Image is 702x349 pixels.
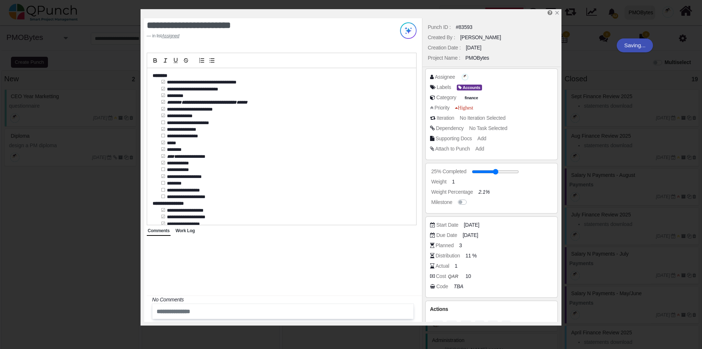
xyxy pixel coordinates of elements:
[469,125,507,131] span: No Task Selected
[436,135,472,142] div: Supporting Docs
[436,231,457,239] div: Due Date
[452,178,455,186] span: 1
[431,188,473,196] div: Weight Percentage
[436,125,464,132] div: Dependency
[463,231,478,239] span: [DATE]
[434,104,449,112] div: Priority
[148,228,170,233] span: Comments
[554,10,560,15] svg: x
[475,146,484,152] span: Add
[431,178,447,186] div: Weight
[400,22,417,39] img: Try writing with AI
[436,242,453,249] div: Planned
[431,198,452,206] div: Milestone
[448,274,458,279] b: QAR
[488,320,498,332] button: Copy Link
[433,320,443,332] button: Split
[447,320,457,332] button: Move
[147,33,370,39] footer: in list
[152,297,184,302] i: No Comments
[428,54,460,62] div: Project Name :
[466,272,471,280] span: 10
[461,320,471,332] button: Copy
[457,83,482,91] span: <div><span class="badge badge-secondary" style="background-color: #653294"> <i class="fa fa-tag p...
[466,44,481,52] div: [DATE]
[455,105,473,110] span: Highest
[463,95,479,101] span: finance
[457,85,482,91] span: Accounts
[428,44,461,52] div: Creation Date :
[460,34,501,41] div: [PERSON_NAME]
[554,10,560,16] a: x
[428,34,455,41] div: Created By :
[162,33,179,38] u: Assigned
[162,33,179,38] cite: Source Title
[617,38,653,52] div: Saving...
[478,189,490,195] i: 2.1%
[455,262,458,270] span: 1
[437,83,451,91] div: Labels
[502,320,511,332] button: History
[436,283,448,290] div: Code
[436,94,456,101] div: Category
[475,320,484,332] button: Delete
[436,262,449,270] div: Actual
[437,114,454,122] div: Iteration
[428,23,451,31] div: Punch ID :
[548,10,552,15] i: Edit Punch
[430,306,448,312] span: Actions
[462,74,468,80] img: avatar
[464,221,479,229] span: [DATE]
[459,242,462,249] span: 3
[175,228,195,233] span: Work Log
[466,252,477,260] span: 11 %
[435,145,470,153] div: Attach to Punch
[465,54,489,62] div: PMOBytes
[453,283,463,289] i: TBA
[431,168,466,175] div: 25% Completed
[460,115,505,121] span: No Iteration Selected
[436,252,460,260] div: Distribution
[462,74,468,80] span: Aamir Pmobytes
[436,272,460,280] div: Cost
[435,73,455,81] div: Assignee
[456,23,472,31] div: #83593
[436,221,458,229] div: Start Date
[477,135,486,141] span: Add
